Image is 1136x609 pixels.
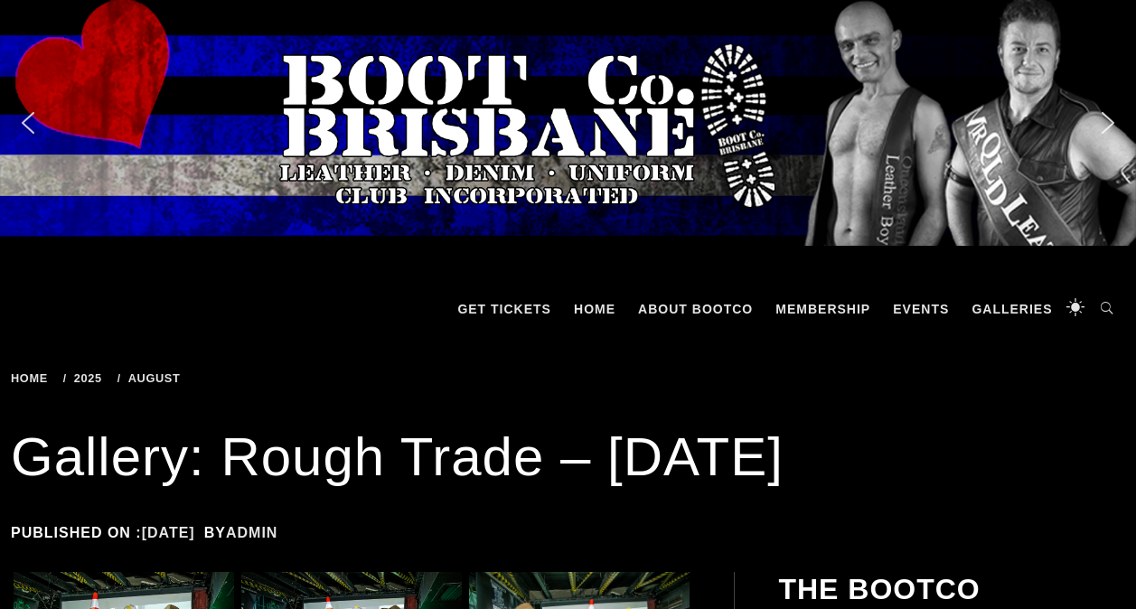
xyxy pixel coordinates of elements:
[448,282,560,336] a: GET TICKETS
[14,108,42,137] img: previous arrow
[565,282,624,336] a: Home
[117,371,187,385] a: August
[226,525,277,540] a: admin
[11,421,1125,493] h1: Gallery: Rough Trade – [DATE]
[204,525,287,540] span: by
[629,282,762,336] a: About BootCo
[766,282,879,336] a: Membership
[142,525,195,540] a: [DATE]
[11,371,54,385] a: Home
[11,525,204,540] span: Published on :
[1094,108,1122,137] img: next arrow
[884,282,958,336] a: Events
[962,282,1061,336] a: Galleries
[63,371,108,385] a: 2025
[11,372,427,385] div: Breadcrumbs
